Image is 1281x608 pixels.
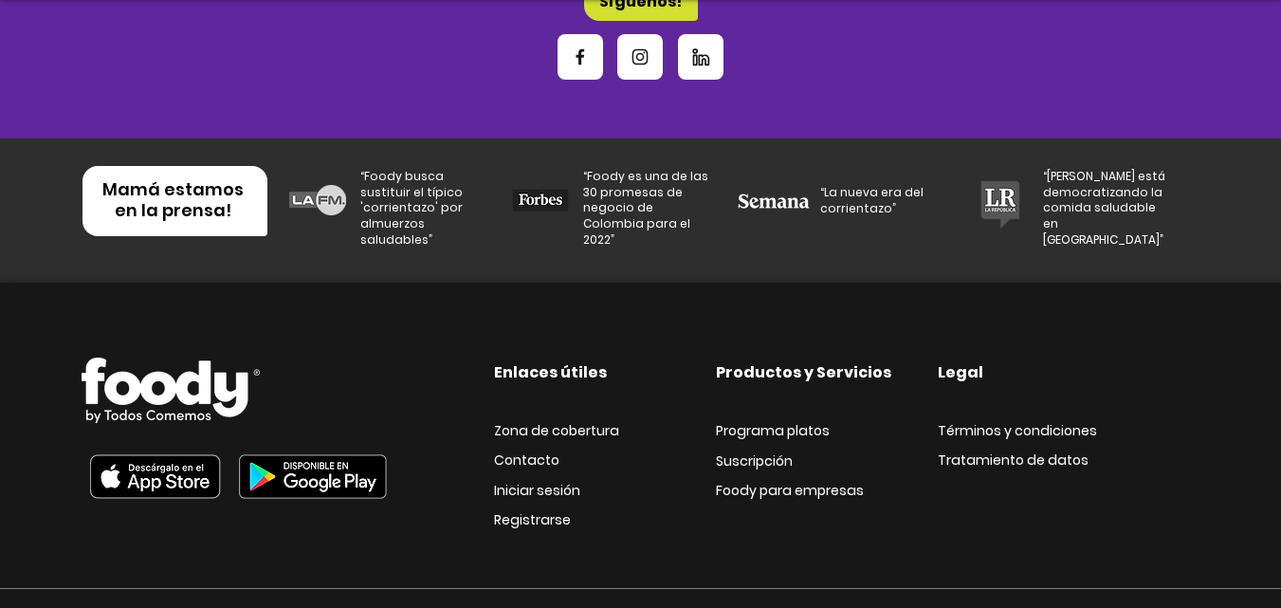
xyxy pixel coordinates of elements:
img: forbes.png [512,185,569,215]
a: Programa platos [716,423,830,439]
a: Zona de cobertura [494,423,619,439]
span: Zona de cobertura [494,421,619,440]
img: Foody app movil en App Store.png [82,444,229,509]
span: Contacto [494,451,559,470]
span: Términos y condiciones [938,421,1097,440]
a: Linkedin [678,34,723,80]
a: Instagram [617,34,663,80]
span: Productos y Servicios [716,361,891,383]
span: Enlaces útiles [494,361,607,383]
span: Mamá estamos en la prensa! [102,177,244,223]
span: Registrarse [494,510,571,529]
span: Iniciar sesión [494,481,580,500]
img: Semana_(Colombia)_logo 1_edited.png [736,193,812,210]
img: lrepublica.png [972,177,1029,232]
span: Programa platos [716,421,830,440]
a: Términos y condiciones [938,423,1097,439]
a: Registrarse [494,512,571,528]
span: “Foody busca sustituir el típico 'corrientazo' por almuerzos saludables” [360,168,463,248]
img: Logo_Foody V2.0.0 (2).png [82,358,260,423]
a: Facebook [558,34,603,80]
a: Suscripción [716,453,793,470]
iframe: Messagebird Livechat Widget [1171,498,1262,589]
a: Tratamiento de datos [938,452,1089,469]
img: Foody app movil en Play Store.png [229,444,397,509]
a: Foody para empresas [716,483,864,499]
span: “La nueva era del corrientazo” [820,184,924,216]
span: Suscripción [716,451,793,470]
a: Iniciar sesión [494,483,580,499]
span: “[PERSON_NAME] está democratizando la comida saludable en [GEOGRAPHIC_DATA]” [1043,168,1165,248]
img: lafm.png [289,185,346,215]
span: “Foody es una de las 30 promesas de negocio de Colombia para el 2022” [583,168,708,248]
a: Contacto [494,452,559,469]
span: Legal [938,361,983,383]
span: Foody para empresas [716,481,864,500]
span: Tratamiento de datos [938,451,1089,470]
